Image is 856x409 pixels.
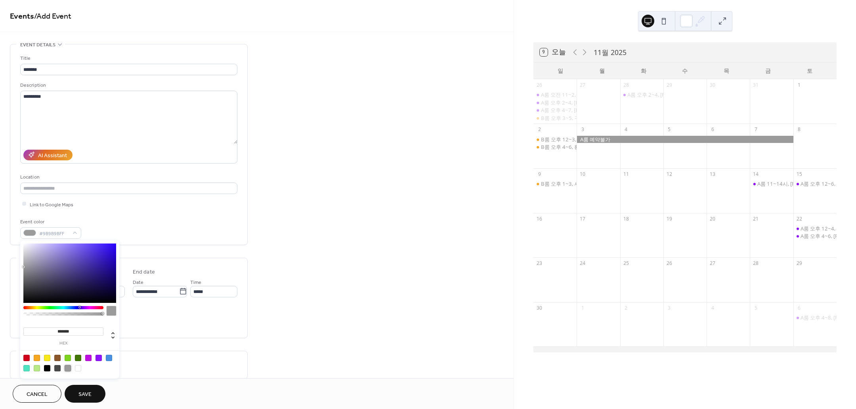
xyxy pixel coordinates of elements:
[753,260,759,267] div: 28
[796,215,802,222] div: 22
[44,355,50,361] div: #F8E71C
[623,82,629,88] div: 28
[796,126,802,133] div: 8
[750,180,793,187] div: A룸 11~14시, 곽*민
[706,63,747,79] div: 목
[579,304,586,311] div: 1
[709,82,716,88] div: 30
[796,260,802,267] div: 29
[666,82,673,88] div: 29
[75,365,81,371] div: #FFFFFF
[533,91,577,98] div: A룸 오전 11~2, 진*현
[753,215,759,222] div: 21
[801,225,850,232] div: A룸 오후 12~4, 양*라
[666,260,673,267] div: 26
[106,355,112,361] div: #4A90E2
[65,385,105,403] button: Save
[10,9,34,24] a: Events
[34,9,71,24] span: / Add Event
[133,268,155,276] div: End date
[23,355,30,361] div: #D0021B
[34,355,40,361] div: #F5A623
[666,215,673,222] div: 19
[620,91,663,98] div: A룸 오후 2~4, 박*슬
[533,107,577,114] div: A룸 오후 4~7, 박*현
[541,136,660,143] div: B룸 오후 12~3, [PERSON_NAME]*[PERSON_NAME]
[44,365,50,371] div: #000000
[38,151,67,160] div: AI Assistant
[27,390,48,399] span: Cancel
[627,91,708,98] div: A룸 오후 2~4, [PERSON_NAME]*슬
[796,171,802,178] div: 15
[536,304,543,311] div: 30
[541,180,587,187] div: B룸 오후 1~3, 서*진
[709,260,716,267] div: 27
[20,218,80,226] div: Event color
[541,143,587,150] div: B룸 오후 4~6, 황*아
[75,355,81,361] div: #417505
[753,171,759,178] div: 14
[536,171,543,178] div: 9
[666,171,673,178] div: 12
[533,136,577,143] div: B룸 오후 12~3, 최*리
[541,107,622,114] div: A룸 오후 4~7, [PERSON_NAME]*현
[709,304,716,311] div: 4
[709,171,716,178] div: 13
[13,385,61,403] button: Cancel
[579,215,586,222] div: 17
[34,365,40,371] div: #B8E986
[536,215,543,222] div: 16
[30,200,73,209] span: Link to Google Maps
[579,82,586,88] div: 27
[796,304,802,311] div: 6
[709,126,716,133] div: 6
[39,229,69,238] span: #9B9B9BFF
[753,126,759,133] div: 7
[20,81,236,89] div: Description
[664,63,706,79] div: 수
[54,365,61,371] div: #4A4A4A
[20,54,236,63] div: Title
[23,341,103,346] label: hex
[541,114,587,122] div: B룸 오후 3~5, 구*이
[20,41,55,49] span: Event details
[577,136,793,143] div: A룸 예약불가
[536,126,543,133] div: 2
[623,63,664,79] div: 화
[541,99,622,106] div: A룸 오후 2~4, [PERSON_NAME]*현
[753,304,759,311] div: 5
[747,63,789,79] div: 금
[536,82,543,88] div: 26
[623,126,629,133] div: 4
[801,180,850,187] div: A룸 오후 12~6, 안*지
[96,355,102,361] div: #9013FE
[579,126,586,133] div: 3
[623,304,629,311] div: 2
[623,260,629,267] div: 25
[533,143,577,150] div: B룸 오후 4~6, 황*아
[793,232,837,240] div: A룸 오후 4~6, 박*율
[78,390,92,399] span: Save
[793,314,837,321] div: A룸 오후 4~8, 김*나
[533,99,577,106] div: A룸 오후 2~4, 김*현
[537,46,569,58] button: 9오늘
[594,47,627,57] div: 11월 2025
[85,355,92,361] div: #BD10E0
[579,260,586,267] div: 24
[709,215,716,222] div: 20
[793,225,837,232] div: A룸 오후 12~4, 양*라
[789,63,830,79] div: 토
[540,63,581,79] div: 일
[796,82,802,88] div: 1
[541,91,590,98] div: A룸 오전 11~2, 진*현
[533,180,577,187] div: B룸 오후 1~3, 서*진
[190,278,201,286] span: Time
[581,63,623,79] div: 월
[623,215,629,222] div: 18
[23,150,73,160] button: AI Assistant
[65,365,71,371] div: #9B9B9B
[666,126,673,133] div: 5
[666,304,673,311] div: 3
[623,171,629,178] div: 11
